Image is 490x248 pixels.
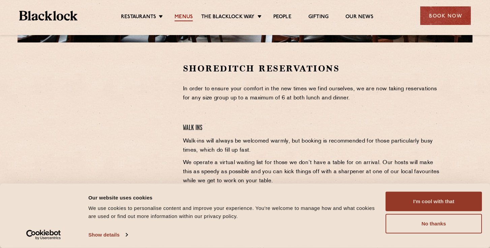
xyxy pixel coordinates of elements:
button: No thanks [386,214,482,234]
a: The Blacklock Way [201,14,254,21]
p: In order to ensure your comfort in the new times we find ourselves, we are now taking reservation... [183,85,441,103]
a: Our News [345,14,373,21]
img: BL_Textured_Logo-footer-cropped.svg [19,11,78,21]
a: Restaurants [121,14,156,21]
button: I'm cool with that [386,192,482,211]
div: Book Now [420,6,471,25]
a: Show details [88,230,127,240]
a: People [273,14,292,21]
h2: Shoreditch Reservations [183,63,441,74]
p: Walk-ins will always be welcomed warmly, but booking is recommended for those particularly busy t... [183,137,441,155]
h4: Walk Ins [183,124,441,133]
div: Our website uses cookies [88,193,378,201]
iframe: OpenTable make booking widget [73,63,149,164]
a: Usercentrics Cookiebot - opens in a new window [14,230,73,240]
div: We use cookies to personalise content and improve your experience. You're welcome to manage how a... [88,204,378,220]
p: We operate a virtual waiting list for those we don’t have a table for on arrival. Our hosts will ... [183,158,441,186]
a: Gifting [308,14,329,21]
a: Menus [175,14,193,21]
